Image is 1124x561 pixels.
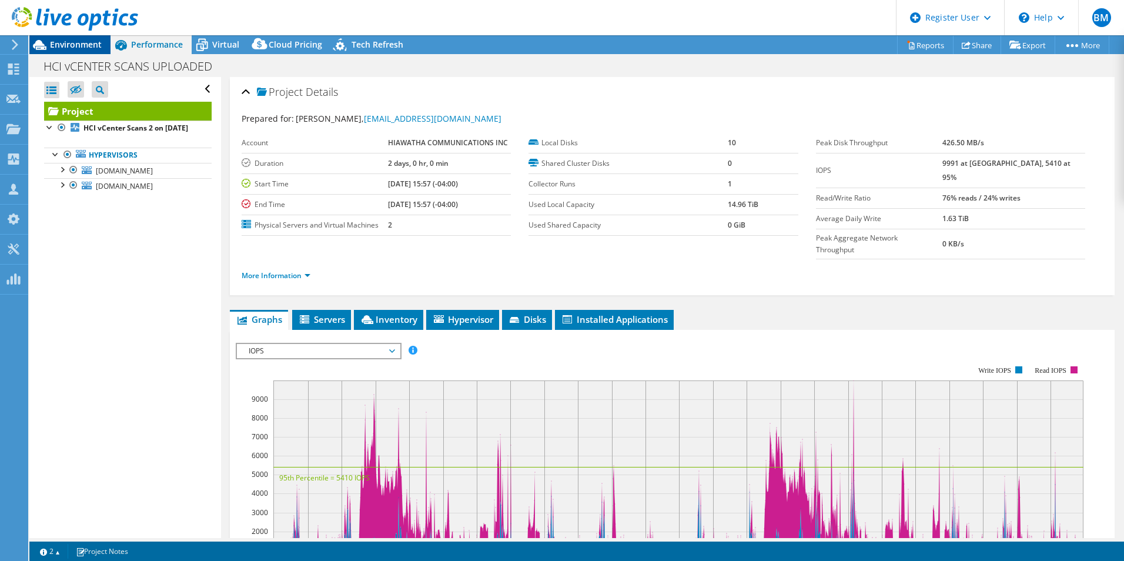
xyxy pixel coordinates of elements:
span: Disks [508,313,546,325]
span: Project [257,86,303,98]
label: Collector Runs [528,178,728,190]
label: Prepared for: [242,113,294,124]
a: Share [953,36,1001,54]
span: Inventory [360,313,417,325]
h1: HCI vCENTER SCANS UPLOADED [38,60,230,73]
label: Physical Servers and Virtual Machines [242,219,388,231]
label: Start Time [242,178,388,190]
label: End Time [242,199,388,211]
b: 0 KB/s [942,239,964,249]
a: Export [1001,36,1055,54]
label: Used Local Capacity [528,199,728,211]
text: Read IOPS [1035,366,1066,375]
a: HCI vCenter Scans 2 on [DATE] [44,121,212,136]
label: Used Shared Capacity [528,219,728,231]
b: 1 [728,179,732,189]
label: IOPS [816,165,942,176]
label: Average Daily Write [816,213,942,225]
text: 3000 [252,507,268,517]
a: Project Notes [68,544,136,559]
svg: \n [1019,12,1029,23]
a: [DOMAIN_NAME] [44,163,212,178]
text: 95th Percentile = 5410 IOPS [279,473,370,483]
a: More [1055,36,1109,54]
b: 76% reads / 24% writes [942,193,1021,203]
text: 4000 [252,488,268,498]
span: Details [306,85,338,99]
span: Environment [50,39,102,50]
span: Graphs [236,313,282,325]
text: 2000 [252,526,268,536]
a: Project [44,102,212,121]
b: 426.50 MB/s [942,138,984,148]
span: [DOMAIN_NAME] [96,166,153,176]
span: IOPS [243,344,394,358]
a: 2 [32,544,68,559]
span: Virtual [212,39,239,50]
span: Hypervisor [432,313,493,325]
text: 6000 [252,450,268,460]
b: [DATE] 15:57 (-04:00) [388,179,458,189]
label: Shared Cluster Disks [528,158,728,169]
span: Servers [298,313,345,325]
text: 5000 [252,469,268,479]
span: Performance [131,39,183,50]
b: 14.96 TiB [728,199,758,209]
span: Tech Refresh [352,39,403,50]
b: 10 [728,138,736,148]
label: Account [242,137,388,149]
b: 0 GiB [728,220,745,230]
a: More Information [242,271,310,280]
label: Peak Aggregate Network Throughput [816,232,942,256]
b: 0 [728,158,732,168]
a: [EMAIL_ADDRESS][DOMAIN_NAME] [364,113,501,124]
text: 9000 [252,394,268,404]
span: Installed Applications [561,313,668,325]
b: 1.63 TiB [942,213,969,223]
span: [DOMAIN_NAME] [96,181,153,191]
b: 9991 at [GEOGRAPHIC_DATA], 5410 at 95% [942,158,1071,182]
text: 7000 [252,432,268,442]
span: Cloud Pricing [269,39,322,50]
text: Write IOPS [978,366,1011,375]
label: Read/Write Ratio [816,192,942,204]
label: Duration [242,158,388,169]
label: Local Disks [528,137,728,149]
a: Hypervisors [44,148,212,163]
text: 8000 [252,413,268,423]
b: 2 [388,220,392,230]
b: [DATE] 15:57 (-04:00) [388,199,458,209]
a: Reports [897,36,954,54]
span: BM [1092,8,1111,27]
a: [DOMAIN_NAME] [44,178,212,193]
b: HCI vCenter Scans 2 on [DATE] [83,123,188,133]
span: [PERSON_NAME], [296,113,501,124]
b: 2 days, 0 hr, 0 min [388,158,449,168]
b: HIAWATHA COMMUNICATIONS INC [388,138,508,148]
label: Peak Disk Throughput [816,137,942,149]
